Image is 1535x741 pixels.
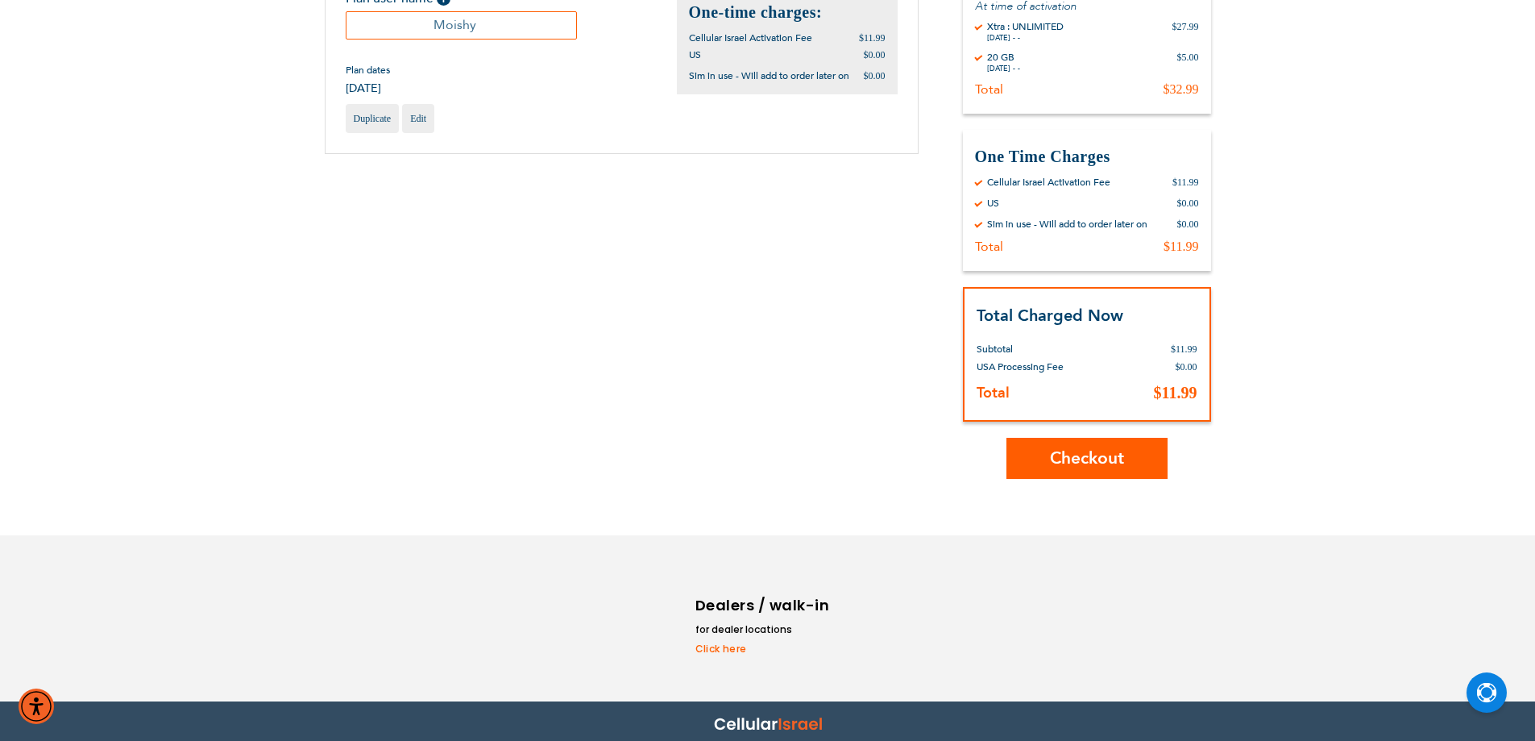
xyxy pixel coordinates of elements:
a: Edit [402,104,434,133]
div: $0.00 [1177,197,1199,210]
div: Accessibility Menu [19,689,54,724]
span: $0.00 [864,49,886,60]
div: 20 GB [987,51,1020,64]
a: Duplicate [346,104,400,133]
span: Cellular Israel Activation Fee [689,31,812,44]
h3: One Time Charges [975,146,1199,168]
strong: Total [977,383,1010,403]
div: $0.00 [1177,218,1199,231]
span: $11.99 [1154,384,1197,402]
div: $11.99 [1164,239,1198,255]
span: Sim in use - Will add to order later on [689,69,849,82]
div: [DATE] - - [987,64,1020,73]
div: Total [975,239,1003,255]
span: $11.99 [859,32,886,44]
div: [DATE] - - [987,33,1064,43]
button: Checkout [1006,438,1168,479]
a: Click here [695,642,832,656]
span: Plan dates [346,64,390,77]
div: Xtra : UNLIMITED [987,20,1064,33]
span: Checkout [1050,447,1124,470]
span: [DATE] [346,81,390,96]
div: Cellular Israel Activation Fee [987,176,1110,189]
div: Total [975,81,1003,98]
h2: One-time charges: [689,2,886,23]
span: Edit [410,113,426,124]
th: Subtotal [977,328,1124,358]
span: $0.00 [864,70,886,81]
span: Duplicate [354,113,392,124]
span: USA Processing Fee [977,360,1064,373]
div: $27.99 [1172,20,1199,43]
div: $5.00 [1177,51,1199,73]
span: $11.99 [1171,343,1197,355]
strong: Total Charged Now [977,305,1123,327]
div: US [987,197,999,210]
div: $32.99 [1164,81,1199,98]
span: US [689,48,701,61]
li: for dealer locations [695,622,832,638]
h6: Dealers / walk-in [695,593,832,618]
div: $11.99 [1172,176,1199,189]
span: $0.00 [1176,361,1197,373]
div: Sim in use - Will add to order later on [987,218,1147,231]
